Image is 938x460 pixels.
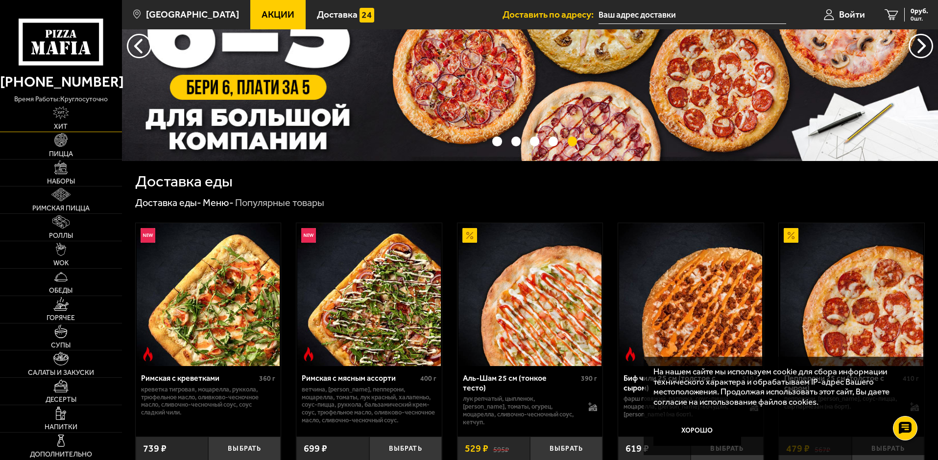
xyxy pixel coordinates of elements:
p: креветка тигровая, моцарелла, руккола, трюфельное масло, оливково-чесночное масло, сливочно-чесно... [141,386,276,417]
img: Акционный [462,228,477,243]
img: Пепперони 25 см (толстое с сыром) [780,223,923,366]
span: Роллы [49,232,73,239]
img: 15daf4d41897b9f0e9f617042186c801.svg [360,8,374,23]
span: Десерты [46,396,76,403]
span: Доставка [317,10,358,19]
span: Дополнительно [30,451,92,458]
img: Острое блюдо [141,347,155,362]
span: 400 г [420,374,436,383]
a: Доставка еды- [135,197,201,208]
span: Наборы [47,178,75,185]
img: Острое блюдо [623,347,638,362]
button: точки переключения [530,137,539,146]
button: точки переключения [568,137,577,146]
button: точки переключения [549,137,558,146]
img: Острое блюдо [301,347,316,362]
span: [GEOGRAPHIC_DATA] [146,10,239,19]
span: Римская пицца [32,205,90,212]
span: 0 руб. [911,8,928,15]
img: Биф чили 25 см (толстое с сыром) [619,223,762,366]
a: Меню- [203,197,234,208]
span: Супы [51,342,71,349]
span: 0 шт. [911,16,928,22]
img: Римская с мясным ассорти [297,223,440,366]
span: 360 г [259,374,275,383]
span: 619 ₽ [625,444,649,454]
img: Аль-Шам 25 см (тонкое тесто) [458,223,601,366]
div: Биф чили 25 см (толстое с сыром) [624,373,740,392]
div: Римская с креветками [141,373,257,383]
span: 699 ₽ [304,444,327,454]
p: фарш говяжий, паприка, соус-пицца, моцарелла, [PERSON_NAME]-кочудян, [PERSON_NAME] (на борт). [624,395,740,418]
a: НовинкаОстрое блюдоРимская с креветками [136,223,281,366]
p: ветчина, [PERSON_NAME], пепперони, моцарелла, томаты, лук красный, халапеньо, соус-пицца, руккола... [302,386,436,425]
a: АкционныйАль-Шам 25 см (тонкое тесто) [457,223,603,366]
div: Римская с мясным ассорти [302,373,418,383]
span: Войти [839,10,865,19]
span: WOK [53,260,69,267]
span: 529 ₽ [465,444,488,454]
span: 390 г [581,374,597,383]
a: АкционныйПепперони 25 см (толстое с сыром) [779,223,924,366]
span: Напитки [45,424,77,431]
h1: Доставка еды [135,174,233,189]
span: Хит [54,123,68,130]
button: Хорошо [653,416,742,446]
span: Обеды [49,287,72,294]
img: Новинка [141,228,155,243]
span: Доставить по адресу: [503,10,599,19]
div: Популярные товары [235,197,324,209]
button: предыдущий [909,34,933,58]
span: Пицца [49,151,73,158]
span: 739 ₽ [143,444,167,454]
span: Горячее [47,315,75,322]
p: лук репчатый, цыпленок, [PERSON_NAME], томаты, огурец, моцарелла, сливочно-чесночный соус, кетчуп. [463,395,579,426]
img: Новинка [301,228,316,243]
img: Акционный [784,228,798,243]
input: Ваш адрес доставки [599,6,786,24]
a: Острое блюдоБиф чили 25 см (толстое с сыром) [618,223,764,366]
span: Акции [262,10,294,19]
button: точки переключения [511,137,521,146]
button: точки переключения [492,137,502,146]
button: следующий [127,34,151,58]
a: НовинкаОстрое блюдоРимская с мясным ассорти [296,223,442,366]
p: На нашем сайте мы используем cookie для сбора информации технического характера и обрабатываем IP... [653,367,910,407]
img: Римская с креветками [137,223,280,366]
s: 595 ₽ [493,444,509,454]
span: Салаты и закуски [28,369,94,376]
div: Аль-Шам 25 см (тонкое тесто) [463,373,579,392]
